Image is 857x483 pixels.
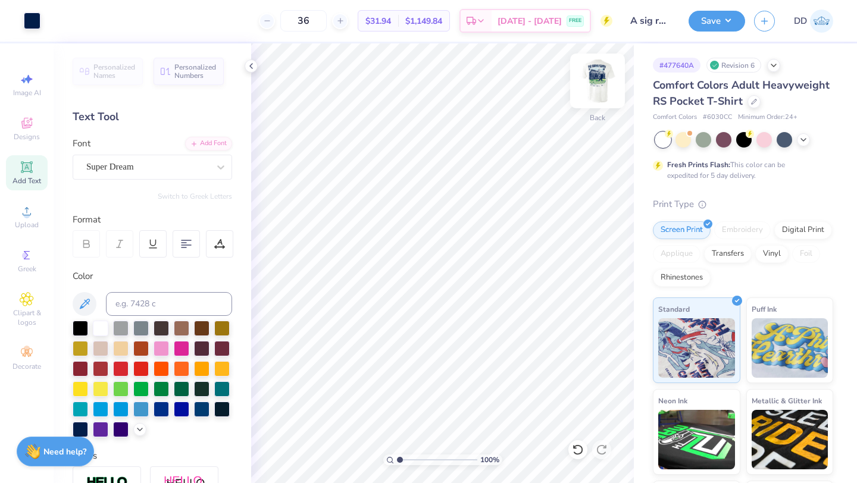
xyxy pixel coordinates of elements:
div: Screen Print [653,221,711,239]
span: Comfort Colors [653,112,697,123]
div: Foil [792,245,820,263]
input: e.g. 7428 c [106,292,232,316]
span: FREE [569,17,581,25]
div: Revision 6 [706,58,761,73]
span: $31.94 [365,15,391,27]
img: Derek Dejon [810,10,833,33]
div: Embroidery [714,221,771,239]
span: Personalized Names [93,63,136,80]
span: Personalized Numbers [174,63,217,80]
div: Back [590,112,605,123]
span: Decorate [12,362,41,371]
div: Print Type [653,197,833,211]
span: # 6030CC [703,112,732,123]
div: Styles [73,449,232,463]
span: DD [794,14,807,28]
span: Puff Ink [752,303,777,315]
strong: Need help? [43,446,86,457]
div: Text Tool [73,109,232,125]
span: Add Text [12,176,41,186]
button: Switch to Greek Letters [158,192,232,201]
span: Standard [658,303,690,315]
div: Transfers [704,245,752,263]
div: Applique [653,245,700,263]
span: Image AI [13,88,41,98]
input: Untitled Design [621,9,680,33]
a: DD [794,10,833,33]
img: Back [574,57,621,105]
span: Metallic & Glitter Ink [752,394,822,407]
div: Format [73,213,233,227]
input: – – [280,10,327,32]
div: Digital Print [774,221,832,239]
strong: Fresh Prints Flash: [667,160,730,170]
span: Minimum Order: 24 + [738,112,797,123]
img: Neon Ink [658,410,735,469]
label: Font [73,137,90,150]
img: Puff Ink [752,318,828,378]
span: Designs [14,132,40,142]
div: Rhinestones [653,269,711,287]
span: Neon Ink [658,394,687,407]
div: Vinyl [755,245,789,263]
span: Clipart & logos [6,308,48,327]
span: [DATE] - [DATE] [498,15,562,27]
div: Add Font [185,137,232,150]
span: Greek [18,264,36,274]
img: Metallic & Glitter Ink [752,410,828,469]
img: Standard [658,318,735,378]
span: 100 % [480,454,499,465]
div: This color can be expedited for 5 day delivery. [667,159,814,181]
div: Color [73,269,232,283]
button: Save [689,11,745,32]
span: Comfort Colors Adult Heavyweight RS Pocket T-Shirt [653,78,830,108]
span: Upload [15,220,39,230]
span: $1,149.84 [405,15,442,27]
div: # 477640A [653,58,700,73]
